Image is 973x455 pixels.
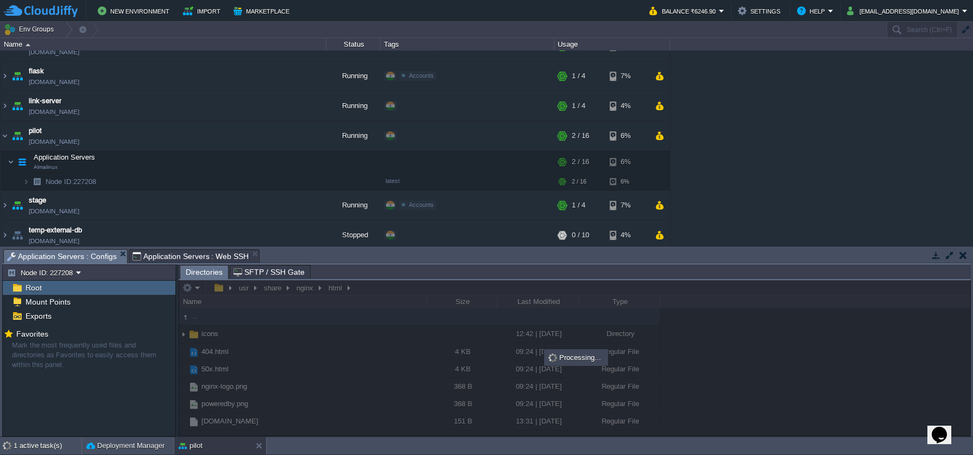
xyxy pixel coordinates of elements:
a: temp-external-db [29,225,82,236]
div: 7% [610,191,645,220]
span: Directories [186,266,223,279]
a: [DOMAIN_NAME] [29,136,79,147]
div: Running [326,121,381,150]
span: Application Servers : Configs [7,250,117,263]
a: [DOMAIN_NAME] [29,206,79,217]
button: Help [797,4,828,17]
button: Env Groups [4,22,58,37]
div: 7% [610,61,645,91]
div: Running [326,91,381,121]
div: 6% [610,173,645,190]
div: Name [1,38,326,50]
img: AMDAwAAAACH5BAEAAAAALAAAAAABAAEAAAICRAEAOw== [10,61,25,91]
div: 4% [610,220,645,250]
button: Balance ₹6246.90 [649,4,719,17]
img: AMDAwAAAACH5BAEAAAAALAAAAAABAAEAAAICRAEAOw== [1,91,9,121]
div: 0 / 10 [572,220,589,250]
a: link-server [29,96,61,106]
div: 6% [610,151,645,173]
a: Mount Points [23,297,72,307]
button: Deployment Manager [86,440,165,451]
span: Almalinux [34,164,58,170]
div: Processing... [545,350,607,365]
div: 1 / 4 [572,191,585,220]
button: [EMAIL_ADDRESS][DOMAIN_NAME] [847,4,962,17]
a: flask [29,66,44,77]
img: AMDAwAAAACH5BAEAAAAALAAAAAABAAEAAAICRAEAOw== [29,173,45,190]
div: Status [327,38,380,50]
div: 1 / 4 [572,61,585,91]
span: Application Servers [33,153,97,162]
span: SFTP / SSH Gate [233,266,305,279]
div: Stopped [326,220,381,250]
a: stage [29,195,46,206]
span: Accounts [409,72,434,79]
img: AMDAwAAAACH5BAEAAAAALAAAAAABAAEAAAICRAEAOw== [10,191,25,220]
div: Running [326,191,381,220]
div: 4% [610,91,645,121]
button: pilot [179,440,203,451]
div: 2 / 16 [572,173,586,190]
a: pilot [29,125,42,136]
img: AMDAwAAAACH5BAEAAAAALAAAAAABAAEAAAICRAEAOw== [10,91,25,121]
img: AMDAwAAAACH5BAEAAAAALAAAAAABAAEAAAICRAEAOw== [10,220,25,250]
span: 227208 [45,177,98,186]
iframe: chat widget [927,412,962,444]
img: AMDAwAAAACH5BAEAAAAALAAAAAABAAEAAAICRAEAOw== [10,121,25,150]
img: CloudJiffy [4,4,78,18]
a: [DOMAIN_NAME] [29,77,79,87]
div: 1 active task(s) [14,437,81,454]
button: New Environment [98,4,173,17]
div: Tags [381,38,554,50]
a: Exports [23,311,53,321]
button: Marketplace [233,4,293,17]
img: AMDAwAAAACH5BAEAAAAALAAAAAABAAEAAAICRAEAOw== [15,151,30,173]
span: Node ID: [46,178,73,186]
img: AMDAwAAAACH5BAEAAAAALAAAAAABAAEAAAICRAEAOw== [8,151,14,173]
a: Root [23,283,43,293]
span: Application Servers : Web SSH [132,250,249,263]
div: Mark the most frequently used files and directories as Favorites to easily access them within thi... [3,333,175,377]
span: Accounts [409,201,434,208]
a: Application ServersAlmalinux [33,153,97,161]
a: [DOMAIN_NAME] [29,236,79,247]
div: Running [326,61,381,91]
img: AMDAwAAAACH5BAEAAAAALAAAAAABAAEAAAICRAEAOw== [1,61,9,91]
div: 6% [610,121,645,150]
a: Node ID:227208 [45,177,98,186]
img: AMDAwAAAACH5BAEAAAAALAAAAAABAAEAAAICRAEAOw== [26,43,30,46]
img: AMDAwAAAACH5BAEAAAAALAAAAAABAAEAAAICRAEAOw== [23,173,29,190]
button: Settings [738,4,784,17]
button: Node ID: 227208 [7,268,76,277]
div: 2 / 16 [572,121,589,150]
div: Usage [555,38,669,50]
img: AMDAwAAAACH5BAEAAAAALAAAAAABAAEAAAICRAEAOw== [1,220,9,250]
button: Import [183,4,224,17]
div: 1 / 4 [572,91,585,121]
img: AMDAwAAAACH5BAEAAAAALAAAAAABAAEAAAICRAEAOw== [1,121,9,150]
div: 2 / 16 [572,151,589,173]
span: latest [386,178,400,184]
a: [DOMAIN_NAME] [29,47,79,58]
img: AMDAwAAAACH5BAEAAAAALAAAAAABAAEAAAICRAEAOw== [1,191,9,220]
a: [DOMAIN_NAME] [29,106,79,117]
